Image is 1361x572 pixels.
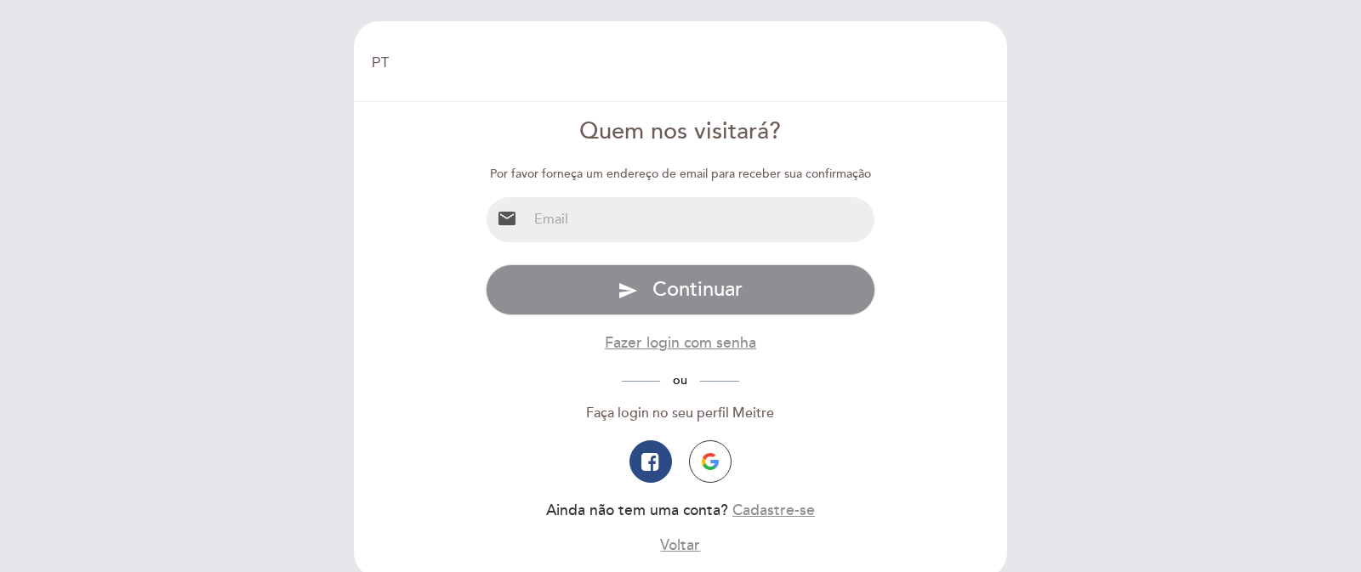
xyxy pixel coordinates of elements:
[618,280,638,301] i: send
[486,166,876,183] div: Por favor forneça um endereço de email para receber sua confirmação
[732,500,815,521] button: Cadastre-se
[652,277,743,302] span: Continuar
[605,332,756,354] button: Fazer login com senha
[497,208,517,229] i: email
[486,116,876,149] div: Quem nos visitará?
[546,501,728,519] span: Ainda não tem uma conta?
[660,535,700,556] button: Voltar
[486,264,876,315] button: send Continuar
[527,197,875,242] input: Email
[660,373,700,388] span: ou
[702,453,719,470] img: icon-google.png
[486,404,876,423] div: Faça login no seu perfil Meitre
